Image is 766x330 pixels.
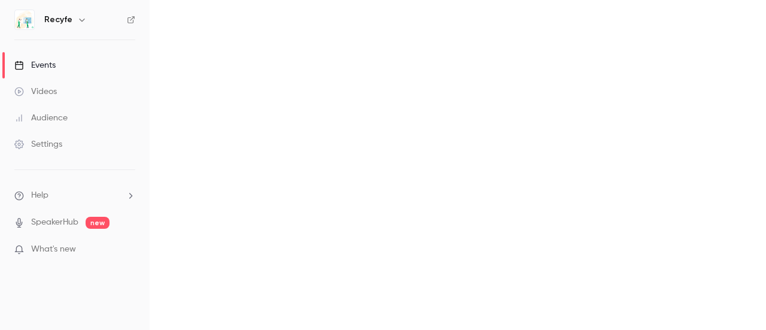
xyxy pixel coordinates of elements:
[31,243,76,256] span: What's new
[31,189,48,202] span: Help
[14,138,62,150] div: Settings
[14,59,56,71] div: Events
[15,10,34,29] img: Recyfe
[44,14,72,26] h6: Recyfe
[86,217,110,229] span: new
[31,216,78,229] a: SpeakerHub
[14,189,135,202] li: help-dropdown-opener
[14,112,68,124] div: Audience
[14,86,57,98] div: Videos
